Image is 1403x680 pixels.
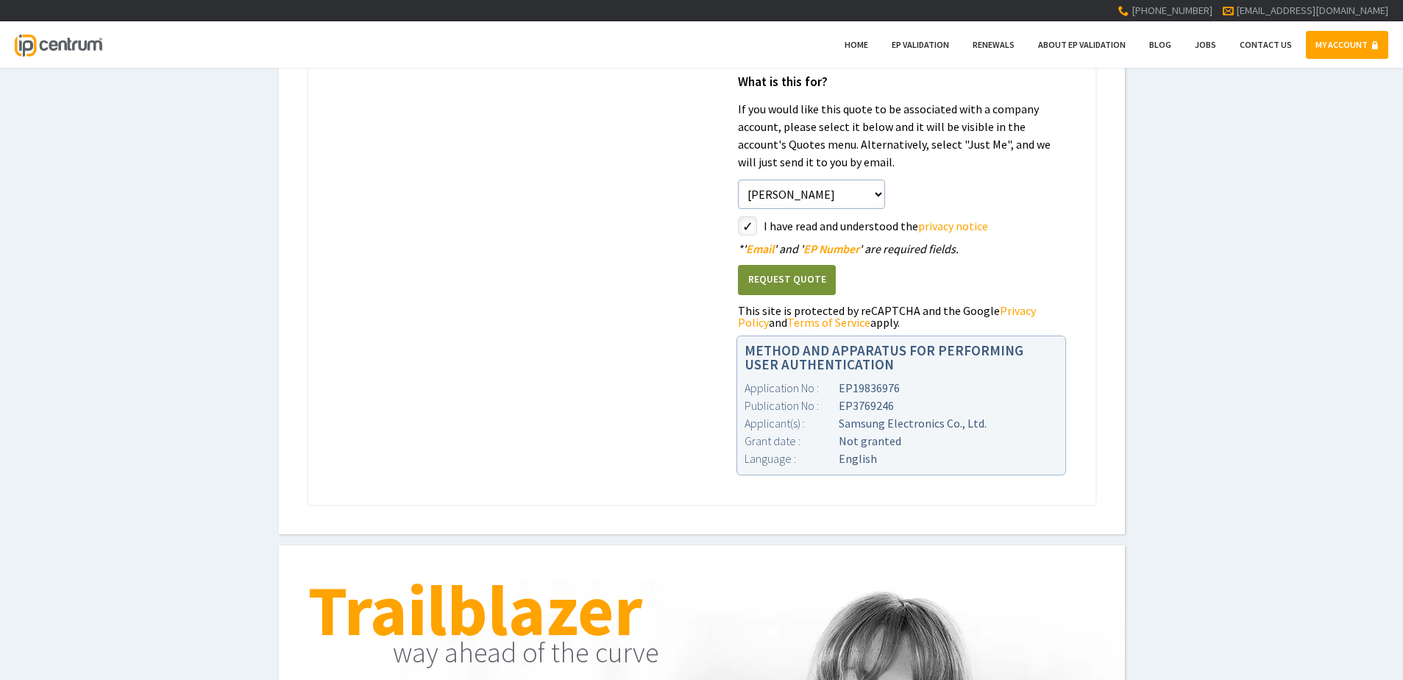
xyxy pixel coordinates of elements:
[764,216,1066,235] label: I have read and understood the
[745,414,839,432] div: Applicant(s) :
[745,397,839,414] div: Publication No :
[1140,31,1181,59] a: Blog
[745,432,839,450] div: Grant date :
[1185,31,1226,59] a: Jobs
[745,432,1058,450] div: Not granted
[15,21,102,68] a: IP Centrum
[882,31,959,59] a: EP Validation
[835,31,878,59] a: Home
[745,379,839,397] div: Application No :
[745,379,1058,397] div: EP19836976
[738,76,1066,89] h1: What is this for?
[892,39,949,50] span: EP Validation
[745,344,1058,372] h1: METHOD AND APPARATUS FOR PERFORMING USER AUTHENTICATION
[1195,39,1216,50] span: Jobs
[738,216,757,235] label: styled-checkbox
[1038,39,1126,50] span: About EP Validation
[1240,39,1292,50] span: Contact Us
[1029,31,1135,59] a: About EP Validation
[745,450,1058,467] div: English
[845,39,868,50] span: Home
[787,315,870,330] a: Terms of Service
[1230,31,1301,59] a: Contact Us
[963,31,1024,59] a: Renewals
[1132,4,1212,17] span: [PHONE_NUMBER]
[918,219,988,233] a: privacy notice
[973,39,1015,50] span: Renewals
[1236,4,1388,17] a: [EMAIL_ADDRESS][DOMAIN_NAME]
[1306,31,1388,59] a: MY ACCOUNT
[803,241,859,256] span: EP Number
[738,305,1066,328] div: This site is protected by reCAPTCHA and the Google and apply.
[738,303,1036,330] a: Privacy Policy
[738,243,1066,255] div: ' ' and ' ' are required fields.
[1149,39,1171,50] span: Blog
[745,397,1058,414] div: EP3769246
[745,450,839,467] div: Language :
[738,265,836,295] button: Request Quote
[745,414,1058,432] div: Samsung Electronics Co., Ltd.
[746,241,774,256] span: Email
[738,100,1066,171] p: If you would like this quote to be associated with a company account, please select it below and ...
